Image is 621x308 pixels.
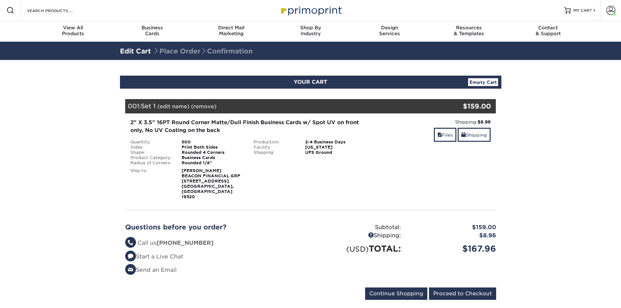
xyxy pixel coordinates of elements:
[406,231,501,240] div: $8.96
[141,102,155,110] span: Set 1
[249,139,300,145] div: Production:
[509,21,588,42] a: Contact& Support
[593,8,595,13] span: 1
[429,25,509,31] span: Resources
[34,21,113,42] a: View AllProducts
[182,168,240,199] strong: [PERSON_NAME] BEACON FINANCIAL GRP [STREET_ADDRESS] [GEOGRAPHIC_DATA], [GEOGRAPHIC_DATA] 19320
[429,287,496,300] input: Proceed to Checkout
[365,287,427,300] input: Continue Shopping
[157,103,189,110] a: (edit name)
[153,47,253,55] span: Place Order Confirmation
[249,150,300,155] div: Shipping:
[192,21,271,42] a: Direct MailMarketing
[311,223,406,232] div: Subtotal:
[126,150,177,155] div: Shape:
[300,150,372,155] div: UPS Ground
[434,101,491,111] div: $159.00
[112,25,192,37] div: Cards
[177,160,249,166] div: Rounded 1/4"
[177,150,249,155] div: Rounded 4 Corners
[478,119,491,125] strong: $8.96
[34,25,113,31] span: View All
[271,25,350,31] span: Shop By
[458,128,491,142] a: Shipping
[350,25,429,37] div: Services
[461,132,466,138] span: shipping
[125,99,434,113] div: 001:
[406,242,501,255] div: $167.96
[120,47,151,55] a: Edit Cart
[429,25,509,37] div: & Templates
[191,103,216,110] a: (remove)
[177,155,249,160] div: Business Cards
[125,267,177,273] a: Send an Email
[26,7,90,14] input: SEARCH PRODUCTS.....
[437,132,442,138] span: files
[126,139,177,145] div: Quantity:
[249,145,300,150] div: Facility:
[294,79,327,85] span: YOUR CART
[377,119,491,125] div: Shipping:
[271,25,350,37] div: Industry
[350,25,429,31] span: Design
[350,21,429,42] a: DesignServices
[573,8,592,13] span: MY CART
[125,239,306,247] li: Call us
[130,119,367,134] div: 2" X 3.5" 16PT Round Corner Matte/Dull Finish Business Cards w/ Spot UV on front only, No UV Coat...
[311,242,406,255] div: TOTAL:
[126,155,177,160] div: Product Category:
[34,25,113,37] div: Products
[126,160,177,166] div: Radius of Corners:
[112,21,192,42] a: BusinessCards
[346,245,369,253] small: (USD)
[271,21,350,42] a: Shop ByIndustry
[509,25,588,31] span: Contact
[509,25,588,37] div: & Support
[278,3,343,17] img: Primoprint
[177,139,249,145] div: 500
[406,223,501,232] div: $159.00
[192,25,271,37] div: Marketing
[126,145,177,150] div: Sides:
[156,240,214,246] strong: [PHONE_NUMBER]
[468,78,498,86] a: Empty Cart
[300,139,372,145] div: 2-4 Business Days
[434,128,456,142] a: Files
[126,168,177,199] div: Ship to:
[429,21,509,42] a: Resources& Templates
[125,253,183,260] a: Start a Live Chat
[300,145,372,150] div: [US_STATE]
[192,25,271,31] span: Direct Mail
[311,231,406,240] div: Shipping:
[125,223,306,231] h2: Questions before you order?
[112,25,192,31] span: Business
[177,145,249,150] div: Print Both Sides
